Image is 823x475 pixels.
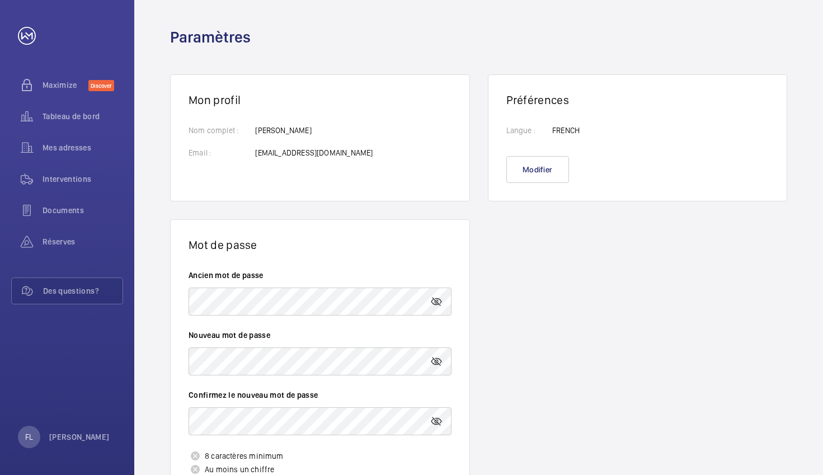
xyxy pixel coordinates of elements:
[255,147,373,158] p: [EMAIL_ADDRESS][DOMAIN_NAME]
[189,270,452,281] label: Ancien mot de passe
[255,125,373,136] p: [PERSON_NAME]
[43,236,123,247] span: Réserves
[189,389,452,401] label: Confirmez le nouveau mot de passe
[189,449,452,463] p: 8 caractères minimum
[189,330,452,341] label: Nouveau mot de passe
[506,125,535,136] label: Langue :
[43,79,88,91] span: Maximize
[189,238,452,252] p: Mot de passe
[43,142,123,153] span: Mes adresses
[189,125,238,136] label: Nom complet :
[88,80,114,91] span: Discover
[43,173,123,185] span: Interventions
[189,147,238,158] label: Email :
[506,93,769,107] p: Préférences
[189,93,452,107] p: Mon profil
[170,27,251,48] h1: Paramètres
[552,125,580,136] p: FRENCH
[43,285,123,297] span: Des questions?
[43,205,123,216] span: Documents
[506,156,569,183] button: Modifier
[49,431,110,443] p: [PERSON_NAME]
[43,111,123,122] span: Tableau de bord
[25,431,33,443] p: FL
